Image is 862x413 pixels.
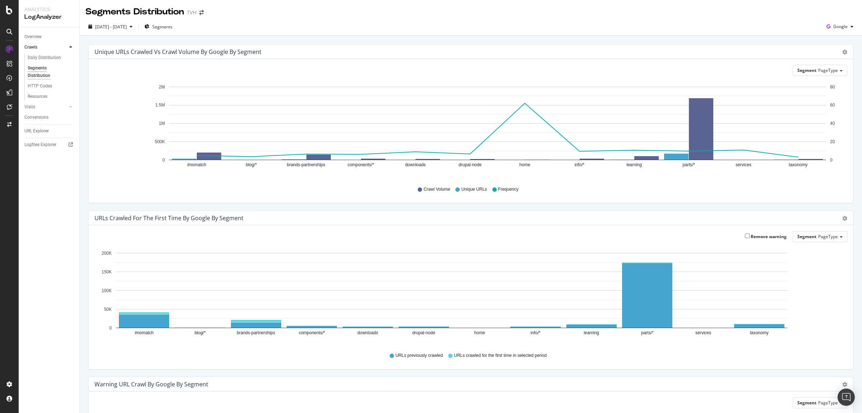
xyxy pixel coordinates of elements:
[187,9,196,16] div: TVH
[797,233,816,240] span: Segment
[94,248,840,346] svg: A chart.
[24,127,49,135] div: URL Explorer
[24,114,48,121] div: Conversions
[818,67,838,73] span: PageType
[695,331,711,336] text: services
[28,64,68,80] div: Segments Distribution
[626,163,642,168] text: learning
[24,103,35,111] div: Visits
[830,85,835,90] text: 80
[830,121,835,126] text: 40
[818,400,838,406] span: PageType
[745,233,787,240] label: Remove warning
[155,139,165,144] text: 500K
[348,163,374,168] text: components/*
[824,21,856,32] button: Google
[299,331,325,336] text: components/*
[102,251,112,256] text: 200K
[395,353,443,359] span: URLs previously crawled
[152,24,172,30] span: Segments
[641,331,654,336] text: parts/*
[287,163,325,168] text: brands-partnerships
[519,163,530,168] text: home
[454,353,547,359] span: URLs crawled for the first time in selected period
[745,233,750,238] input: Remove warning
[24,6,74,13] div: Analytics
[830,103,835,108] text: 60
[423,186,450,192] span: Crawl Volume
[28,54,61,62] div: Daily Distribution
[142,21,175,32] button: Segments
[24,141,56,149] div: Logfiles Explorer
[842,216,847,221] div: gear
[789,163,807,168] text: taxonomy
[830,158,833,163] text: 0
[195,331,206,336] text: blog/*
[155,103,165,108] text: 1.5M
[530,331,541,336] text: info/*
[94,48,261,55] div: Unique URLs Crawled vs Crawl Volume by google by Segment
[94,214,244,222] div: URLs Crawled for the First Time by google by Segment
[405,163,426,168] text: downloads
[24,141,74,149] a: Logfiles Explorer
[199,10,204,15] div: arrow-right-arrow-left
[28,54,74,62] a: Daily Distribution
[24,44,37,51] div: Crawls
[683,163,695,168] text: parts/*
[461,186,487,192] span: Unique URLs
[459,163,482,168] text: drupal-node
[94,381,208,388] div: Warning URL Crawl by google by Segment
[797,400,816,406] span: Segment
[24,103,67,111] a: Visits
[24,33,42,41] div: Overview
[498,186,519,192] span: Frequency
[28,93,47,100] div: Resources
[24,33,74,41] a: Overview
[94,82,840,180] svg: A chart.
[159,121,165,126] text: 1M
[102,288,112,293] text: 100K
[833,23,848,29] span: Google
[750,331,769,336] text: taxonomy
[24,127,74,135] a: URL Explorer
[584,331,599,336] text: learning
[28,64,74,80] a: Segments Distribution
[575,163,585,168] text: info/*
[95,24,127,30] span: [DATE] - [DATE]
[162,158,165,163] text: 0
[797,67,816,73] span: Segment
[109,326,112,331] text: 0
[357,331,378,336] text: downloads
[246,163,257,168] text: blog/*
[187,163,206,168] text: #nomatch
[104,307,112,312] text: 50K
[838,389,855,406] div: Open Intercom Messenger
[85,21,135,32] button: [DATE] - [DATE]
[830,139,835,144] text: 20
[135,331,154,336] text: #nomatch
[159,85,165,90] text: 2M
[28,82,52,90] div: HTTP Codes
[28,82,74,90] a: HTTP Codes
[24,13,74,21] div: LogAnalyzer
[28,93,74,100] a: Resources
[24,44,67,51] a: Crawls
[474,331,485,336] text: home
[736,163,751,168] text: services
[842,382,847,387] div: gear
[24,114,74,121] a: Conversions
[102,269,112,274] text: 150K
[85,6,184,18] div: Segments Distribution
[237,331,275,336] text: brands-partnerships
[842,50,847,55] div: gear
[818,233,838,240] span: PageType
[412,331,435,336] text: drupal-node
